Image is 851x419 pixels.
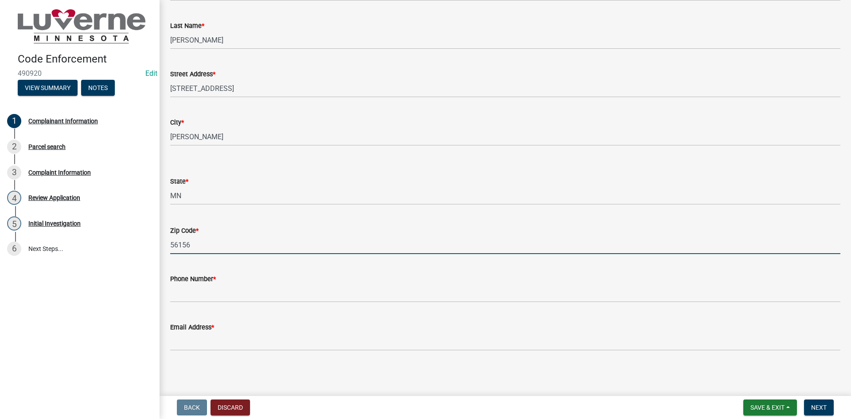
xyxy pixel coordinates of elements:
label: City [170,120,184,126]
div: Complainant Information [28,118,98,124]
div: 6 [7,242,21,256]
wm-modal-confirm: Notes [81,85,115,92]
label: Zip Code [170,228,199,234]
wm-modal-confirm: Edit Application Number [145,69,157,78]
span: Back [184,404,200,411]
div: Parcel search [28,144,66,150]
button: Save & Exit [743,399,797,415]
button: View Summary [18,80,78,96]
div: 2 [7,140,21,154]
div: 1 [7,114,21,128]
div: 3 [7,165,21,180]
wm-modal-confirm: Summary [18,85,78,92]
button: Notes [81,80,115,96]
button: Discard [211,399,250,415]
label: Phone Number [170,276,216,282]
label: Street Address [170,71,215,78]
label: State [170,179,188,185]
span: 490920 [18,69,142,78]
img: City of Luverne, Minnesota [18,9,145,43]
div: 5 [7,216,21,231]
div: Complaint Information [28,169,91,176]
div: 4 [7,191,21,205]
div: Initial Investigation [28,220,81,227]
a: Edit [145,69,157,78]
span: Save & Exit [750,404,785,411]
label: Email Address [170,325,214,331]
span: Next [811,404,827,411]
h4: Code Enforcement [18,53,152,66]
label: Last Name [170,23,204,29]
button: Next [804,399,834,415]
button: Back [177,399,207,415]
div: Review Application [28,195,80,201]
